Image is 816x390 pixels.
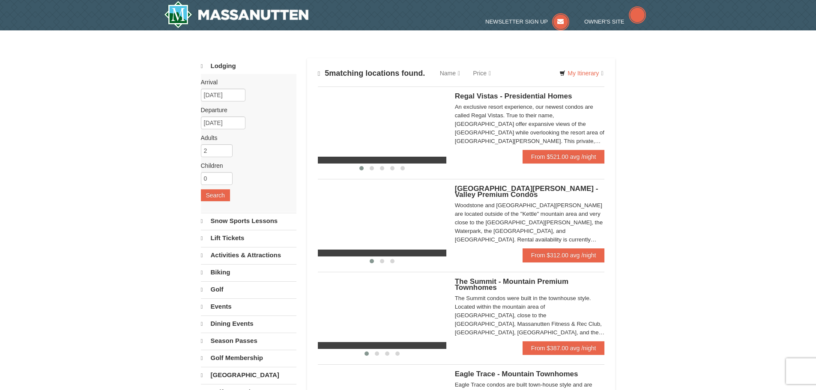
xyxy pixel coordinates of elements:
a: Lift Tickets [201,230,296,246]
a: Events [201,298,296,315]
a: Owner's Site [584,18,646,25]
a: Massanutten Resort [164,1,309,28]
label: Arrival [201,78,290,86]
span: Owner's Site [584,18,625,25]
span: The Summit - Mountain Premium Townhomes [455,277,568,292]
div: Woodstone and [GEOGRAPHIC_DATA][PERSON_NAME] are located outside of the "Kettle" mountain area an... [455,201,605,244]
a: Golf [201,281,296,298]
img: Massanutten Resort Logo [164,1,309,28]
a: [GEOGRAPHIC_DATA] [201,367,296,383]
button: Search [201,189,230,201]
a: Biking [201,264,296,280]
a: Lodging [201,58,296,74]
a: From $312.00 avg /night [523,248,605,262]
div: The Summit condos were built in the townhouse style. Located within the mountain area of [GEOGRAP... [455,294,605,337]
span: [GEOGRAPHIC_DATA][PERSON_NAME] - Valley Premium Condos [455,185,598,199]
a: Price [466,65,497,82]
a: Dining Events [201,316,296,332]
div: An exclusive resort experience, our newest condos are called Regal Vistas. True to their name, [G... [455,103,605,146]
a: From $387.00 avg /night [523,341,605,355]
span: Regal Vistas - Presidential Homes [455,92,572,100]
a: Activities & Attractions [201,247,296,263]
span: Newsletter Sign Up [485,18,548,25]
label: Children [201,161,290,170]
a: My Itinerary [554,67,609,80]
a: Snow Sports Lessons [201,213,296,229]
label: Departure [201,106,290,114]
label: Adults [201,134,290,142]
a: Season Passes [201,333,296,349]
span: Eagle Trace - Mountain Townhomes [455,370,578,378]
a: Golf Membership [201,350,296,366]
a: From $521.00 avg /night [523,150,605,164]
a: Name [433,65,466,82]
a: Newsletter Sign Up [485,18,569,25]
